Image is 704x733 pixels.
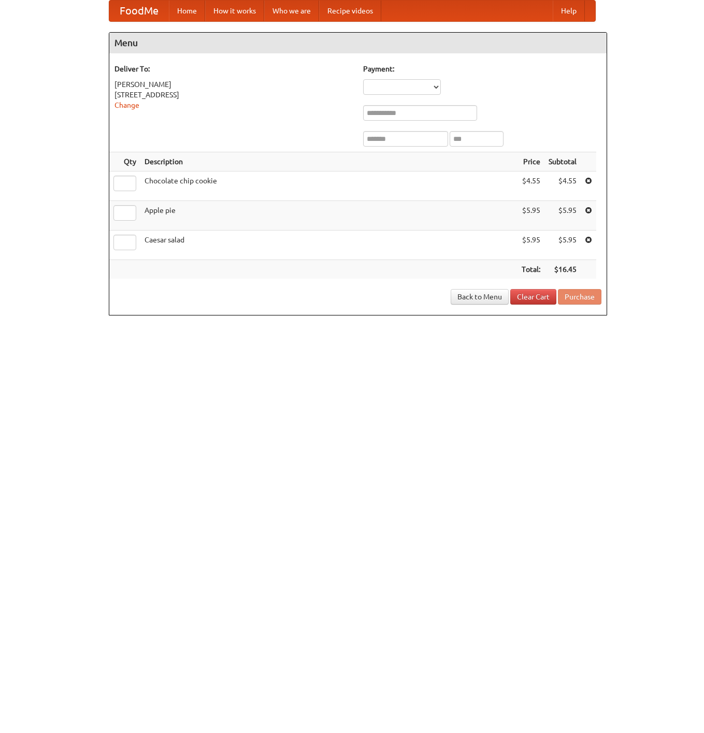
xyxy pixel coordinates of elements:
[140,152,518,171] th: Description
[319,1,381,21] a: Recipe videos
[109,1,169,21] a: FoodMe
[451,289,509,305] a: Back to Menu
[544,152,581,171] th: Subtotal
[140,171,518,201] td: Chocolate chip cookie
[558,289,601,305] button: Purchase
[109,152,140,171] th: Qty
[109,33,607,53] h4: Menu
[114,79,353,90] div: [PERSON_NAME]
[553,1,585,21] a: Help
[544,201,581,231] td: $5.95
[114,101,139,109] a: Change
[544,171,581,201] td: $4.55
[140,201,518,231] td: Apple pie
[518,201,544,231] td: $5.95
[114,90,353,100] div: [STREET_ADDRESS]
[544,231,581,260] td: $5.95
[518,152,544,171] th: Price
[518,260,544,279] th: Total:
[518,171,544,201] td: $4.55
[114,64,353,74] h5: Deliver To:
[140,231,518,260] td: Caesar salad
[544,260,581,279] th: $16.45
[363,64,601,74] h5: Payment:
[205,1,264,21] a: How it works
[510,289,556,305] a: Clear Cart
[169,1,205,21] a: Home
[264,1,319,21] a: Who we are
[518,231,544,260] td: $5.95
